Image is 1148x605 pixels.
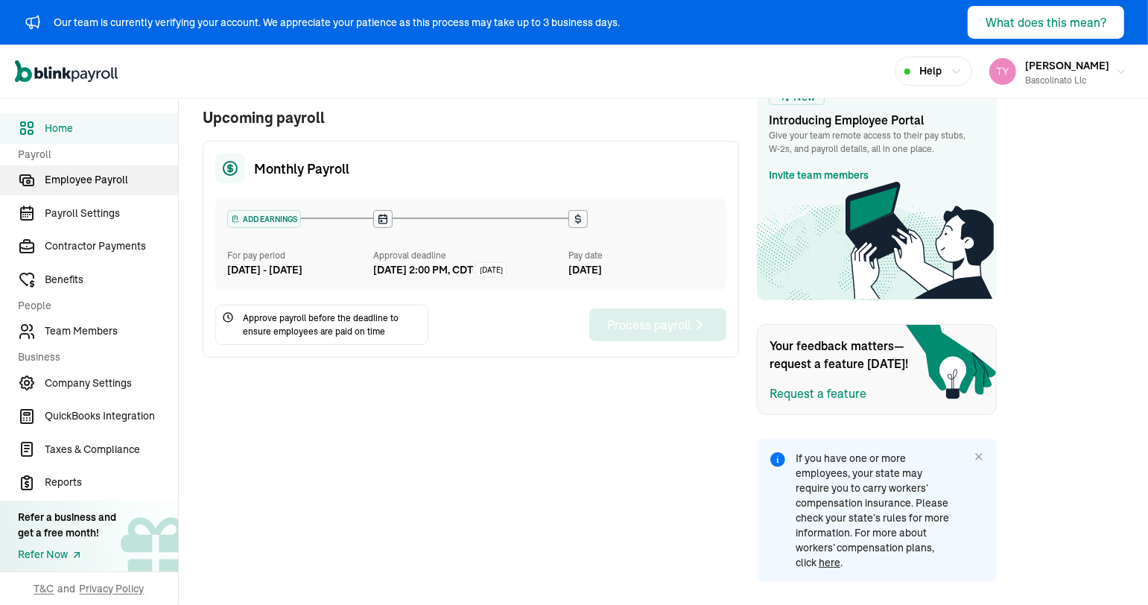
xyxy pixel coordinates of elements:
[796,451,952,570] span: If you have one or more employees, your state may require you to carry workers’ compensation insu...
[18,147,169,162] span: Payroll
[45,272,178,288] span: Benefits
[18,547,116,563] a: Refer Now
[1025,74,1109,87] div: bascolinato llc
[254,159,349,179] span: Monthly Payroll
[900,444,1148,605] iframe: Chat Widget
[18,349,169,365] span: Business
[770,384,866,402] button: Request a feature
[80,581,145,596] span: Privacy Policy
[480,265,503,276] span: [DATE]
[968,6,1124,39] button: What does this mean?
[589,308,726,341] button: Process payroll
[607,316,708,334] div: Process payroll
[45,323,178,339] span: Team Members
[227,249,373,262] div: For pay period
[45,206,178,221] span: Payroll Settings
[243,311,422,338] span: Approve payroll before the deadline to ensure employees are paid on time
[568,249,714,262] div: Pay date
[45,408,178,424] span: QuickBooks Integration
[919,63,942,79] span: Help
[568,262,714,278] div: [DATE]
[769,129,985,156] p: Give your team remote access to their pay stubs, W‑2s, and payroll details, all in one place.
[819,556,840,569] a: here
[986,13,1106,31] div: What does this mean?
[45,121,178,136] span: Home
[373,249,562,262] div: Approval deadline
[983,53,1133,90] button: [PERSON_NAME]bascolinato llc
[373,262,473,278] div: [DATE] 2:00 PM, CDT
[1025,59,1109,72] span: [PERSON_NAME]
[228,211,300,227] div: ADD EARNINGS
[45,238,178,254] span: Contractor Payments
[203,107,739,129] span: Upcoming payroll
[769,168,869,183] a: Invite team members
[45,475,178,490] span: Reports
[769,111,985,129] h3: Introducing Employee Portal
[895,57,972,86] button: Help
[15,50,118,93] nav: Global
[45,172,178,188] span: Employee Payroll
[34,581,54,596] span: T&C
[45,442,178,457] span: Taxes & Compliance
[45,376,178,391] span: Company Settings
[18,298,169,314] span: People
[54,15,620,31] div: Our team is currently verifying your account. We appreciate your patience as this process may tak...
[770,337,919,373] span: Your feedback matters—request a feature [DATE]!
[18,510,116,541] div: Refer a business and get a free month!
[227,262,373,278] div: [DATE] - [DATE]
